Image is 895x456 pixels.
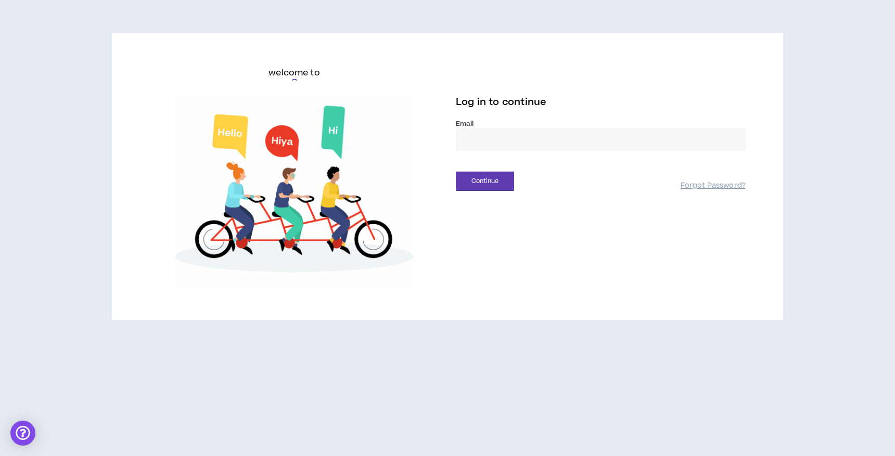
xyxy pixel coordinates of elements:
[268,67,320,79] h6: welcome to
[149,97,439,286] img: Welcome to Wripple
[456,119,746,128] label: Email
[456,172,514,191] button: Continue
[10,421,35,446] div: Open Intercom Messenger
[456,96,546,109] span: Log in to continue
[681,181,746,191] a: Forgot Password?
